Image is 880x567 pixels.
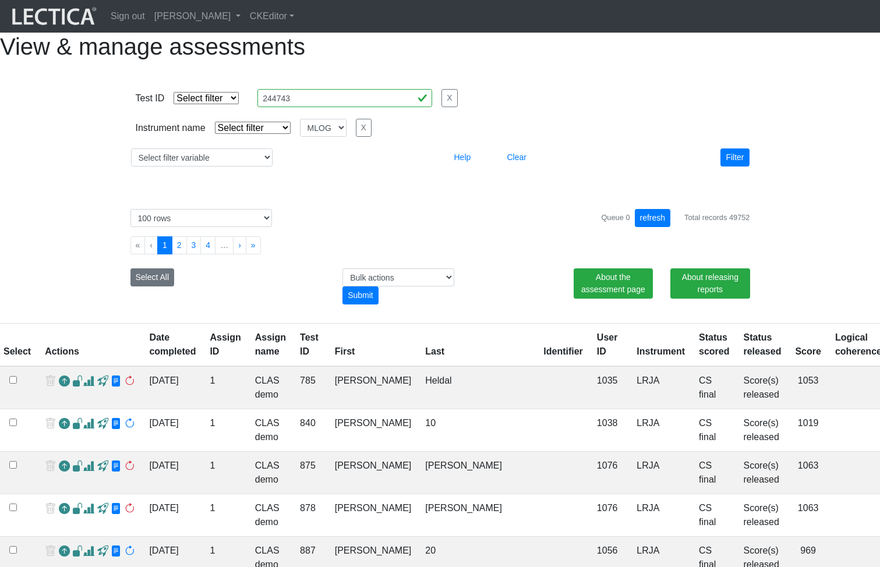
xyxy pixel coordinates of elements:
[418,452,536,494] td: [PERSON_NAME]
[449,148,476,166] button: Help
[136,121,206,135] div: Instrument name
[328,452,419,494] td: [PERSON_NAME]
[743,375,779,399] a: Basic released = basic report without a score has been released, Score(s) released = for Lectica ...
[203,366,248,409] td: 1
[124,503,135,515] span: rescore
[106,5,150,28] a: Sign out
[59,544,70,561] a: Reopen
[699,375,716,399] a: Completed = assessment has been completed; CS scored = assessment has been CLAS scored; LS scored...
[597,332,618,356] a: User ID
[630,409,692,452] td: LRJA
[200,236,215,254] button: Go to page 4
[203,324,248,367] th: Assign ID
[248,452,293,494] td: CLAS demo
[590,366,630,409] td: 1035
[233,236,246,254] button: Go to next page
[800,545,816,555] span: 969
[203,452,248,494] td: 1
[111,418,122,430] span: view
[45,544,56,561] span: delete
[720,148,749,166] button: Filter
[149,332,196,356] a: Date completed
[543,346,583,356] a: Identifier
[83,460,94,473] span: Analyst score
[293,324,328,367] th: Test ID
[59,501,70,518] a: Reopen
[449,152,476,162] a: Help
[743,503,779,527] a: Basic released = basic report without a score has been released, Score(s) released = for Lectica ...
[72,418,83,430] span: view
[699,460,716,484] a: Completed = assessment has been completed; CS scored = assessment has been CLAS scored; LS scored...
[203,409,248,452] td: 1
[142,494,203,537] td: [DATE]
[142,452,203,494] td: [DATE]
[795,346,821,356] a: Score
[630,452,692,494] td: LRJA
[293,494,328,537] td: 878
[699,418,716,442] a: Completed = assessment has been completed; CS scored = assessment has been CLAS scored; LS scored...
[72,545,83,558] span: view
[798,503,819,513] span: 1063
[59,374,70,391] a: Reopen
[798,375,819,385] span: 1053
[130,236,750,254] ul: Pagination
[328,366,419,409] td: [PERSON_NAME]
[111,503,122,515] span: view
[743,332,781,356] a: Status released
[425,346,444,356] a: Last
[293,452,328,494] td: 875
[743,418,779,442] a: Basic released = basic report without a score has been released, Score(s) released = for Lectica ...
[124,460,135,473] span: rescore
[83,545,94,558] span: Analyst score
[590,452,630,494] td: 1076
[45,459,56,476] span: delete
[335,346,355,356] a: First
[418,409,536,452] td: 10
[83,418,94,430] span: Analyst score
[45,374,56,391] span: delete
[97,375,108,388] span: view
[356,119,372,137] button: X
[157,236,172,254] button: Go to page 1
[590,409,630,452] td: 1038
[248,494,293,537] td: CLAS demo
[186,236,202,254] button: Go to page 3
[328,409,419,452] td: [PERSON_NAME]
[59,459,70,476] a: Reopen
[248,409,293,452] td: CLAS demo
[418,366,536,409] td: Heldal
[45,416,56,433] span: delete
[72,460,83,473] span: view
[111,545,122,558] span: view
[699,332,729,356] a: Status scored
[699,503,716,527] a: Completed = assessment has been completed; CS scored = assessment has been CLAS scored; LS scored...
[142,409,203,452] td: [DATE]
[97,503,108,515] span: view
[245,5,299,28] a: CKEditor
[72,375,83,388] span: view
[441,89,457,107] button: X
[130,268,175,286] button: Select All
[342,286,379,304] div: Submit
[635,209,671,227] button: refresh
[124,545,135,558] span: rescore
[743,460,779,484] a: Basic released = basic report without a score has been released, Score(s) released = for Lectica ...
[97,460,108,473] span: view
[111,375,122,388] span: view
[124,418,135,430] span: rescore
[293,409,328,452] td: 840
[590,494,630,537] td: 1076
[248,324,293,367] th: Assign name
[798,418,819,428] span: 1019
[83,503,94,515] span: Analyst score
[150,5,245,28] a: [PERSON_NAME]
[203,494,248,537] td: 1
[72,503,83,515] span: view
[574,268,653,299] a: About the assessment page
[637,346,685,356] a: Instrument
[248,366,293,409] td: CLAS demo
[111,460,122,473] span: view
[59,416,70,433] a: Reopen
[38,324,142,367] th: Actions
[502,148,532,166] button: Clear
